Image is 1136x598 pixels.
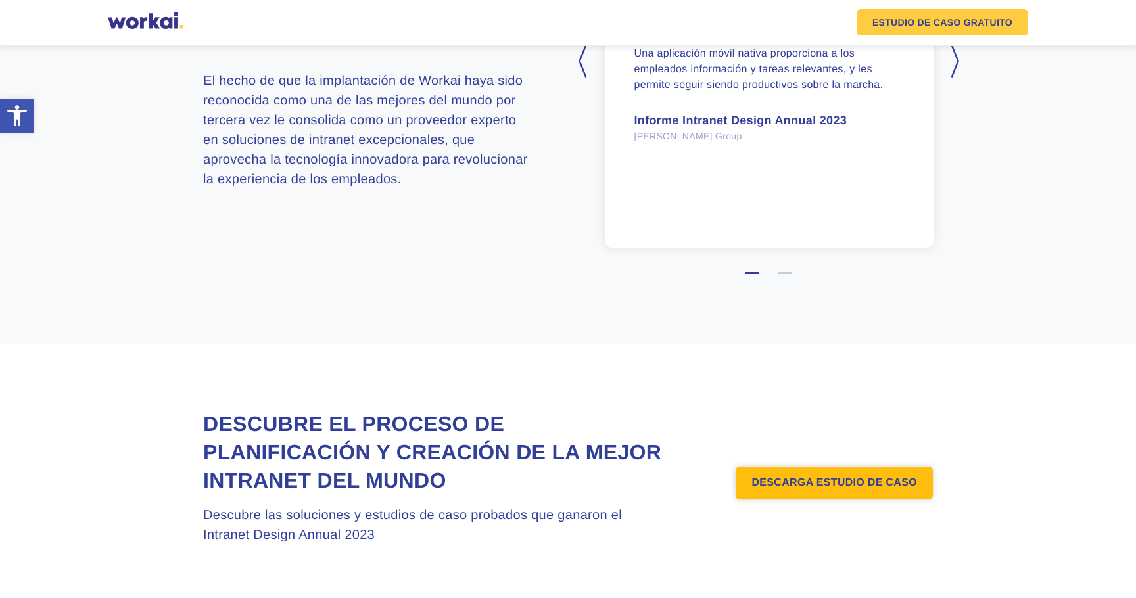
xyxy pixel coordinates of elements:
button: 1 of 2 [745,261,759,274]
button: 2 of 2 [778,261,792,274]
a: DESCARGA ESTUDIO DE CASO [736,467,933,499]
button: Previous [575,45,588,78]
a: ESTUDIO DE CASOGRATUITO [857,9,1028,35]
a: Política de privacidad. [83,279,160,288]
h2: DESCUBRE EL PROCESO DE PLANIFICACIÓN Y CREACIÓN DE LA MEJOR INTRANET DEL MUNDO [203,410,670,495]
h3: El hecho de que la implantación de Workai haya sido reconocida como una de las mejores del mundo ... [203,71,532,189]
input: Mensajes de correo electrónico [3,358,12,367]
p: Mensajes de correo electrónico [16,357,122,367]
h3: Descubre las soluciones y estudios de caso probados que ganaron el Intranet Design Annual 2023 [203,505,670,545]
em: ESTUDIO DE CASO [872,18,961,27]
